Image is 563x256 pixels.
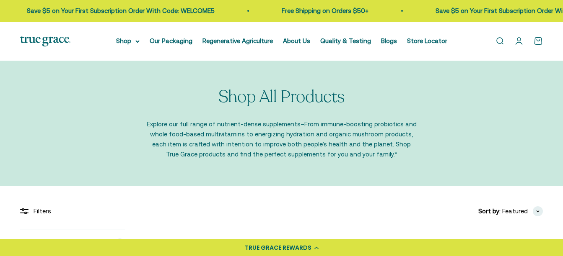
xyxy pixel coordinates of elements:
[116,36,140,46] summary: Shop
[150,37,192,44] a: Our Packaging
[478,206,501,216] span: Sort by:
[381,37,397,44] a: Blogs
[502,206,528,216] span: Featured
[20,238,58,248] span: Product type
[281,7,368,14] a: Free Shipping on Orders $50+
[26,6,214,16] p: Save $5 on Your First Subscription Order With Code: WELCOME5
[320,37,371,44] a: Quality & Testing
[218,87,345,106] p: Shop All Products
[145,119,418,159] p: Explore our full range of nutrient-dense supplements–From immune-boosting probiotics and whole fo...
[20,206,125,216] div: Filters
[245,243,311,252] div: TRUE GRACE REWARDS
[407,37,447,44] a: Store Locator
[502,206,543,216] button: Featured
[283,37,310,44] a: About Us
[202,37,273,44] a: Regenerative Agriculture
